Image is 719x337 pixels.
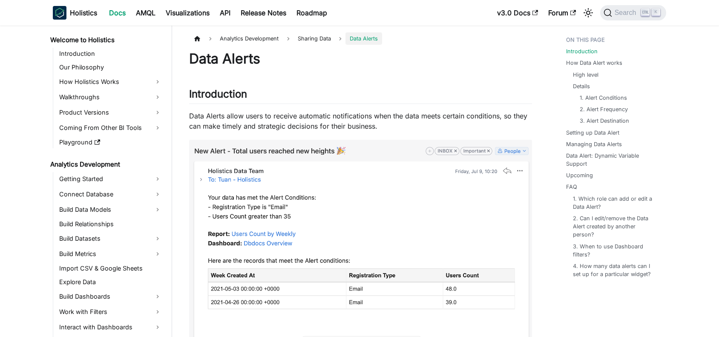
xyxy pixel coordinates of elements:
a: Connect Database [57,187,164,201]
a: Build Relationships [57,218,164,230]
a: Release Notes [236,6,291,20]
a: Build Dashboards [57,290,164,303]
h2: Introduction [189,88,532,104]
a: Home page [189,32,205,45]
a: Build Data Models [57,203,164,216]
b: Holistics [70,8,97,18]
a: Import CSV & Google Sheets [57,262,164,274]
a: 3. When to use Dashboard filters? [573,242,658,259]
a: 1. Which role can add or edit a Data Alert? [573,195,658,211]
a: Coming From Other BI Tools [57,121,164,135]
a: 2. Alert Frequency [580,105,628,113]
a: Introduction [57,48,164,60]
button: Search (Ctrl+K) [600,5,666,20]
a: Welcome to Holistics [48,34,164,46]
a: Getting Started [57,172,164,186]
h1: Data Alerts [189,50,532,67]
a: 3. Alert Destination [580,117,629,125]
a: Build Metrics [57,247,164,261]
a: Our Philosophy [57,61,164,73]
a: Managing Data Alerts [566,140,622,148]
a: v3.0 Docs [492,6,543,20]
a: Product Versions [57,106,164,119]
img: Holistics [53,6,66,20]
span: Sharing Data [293,32,335,45]
a: Visualizations [161,6,215,20]
a: Roadmap [291,6,332,20]
a: How Holistics Works [57,75,164,89]
nav: Breadcrumbs [189,32,532,45]
a: Walkthroughs [57,90,164,104]
a: HolisticsHolistics [53,6,97,20]
a: Explore Data [57,276,164,288]
a: FAQ [566,183,577,191]
a: Analytics Development [48,158,164,170]
p: Data Alerts allow users to receive automatic notifications when the data meets certain conditions... [189,111,532,131]
nav: Docs sidebar [44,26,172,337]
a: API [215,6,236,20]
a: AMQL [131,6,161,20]
a: Setting up Data Alert [566,129,619,137]
a: 1. Alert Conditions [580,94,627,102]
a: 4. How many data alerts can I set up for a particular widget? [573,262,658,278]
a: High level [573,71,598,79]
a: Introduction [566,47,598,55]
span: Data Alerts [345,32,382,45]
a: Playground [57,136,164,148]
a: 2. Can I edit/remove the Data Alert created by another person? [573,214,658,239]
a: Forum [543,6,581,20]
button: Switch between dark and light mode (currently light mode) [581,6,595,20]
a: How Data Alert works [566,59,622,67]
kbd: K [652,9,660,16]
a: Docs [104,6,131,20]
a: Work with Filters [57,305,164,319]
span: Analytics Development [216,32,283,45]
span: Search [612,9,641,17]
a: Upcoming [566,171,593,179]
a: Build Datasets [57,232,164,245]
a: Data Alert: Dynamic Variable Support [566,152,661,168]
a: Details [573,82,590,90]
a: Interact with Dashboards [57,320,164,334]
